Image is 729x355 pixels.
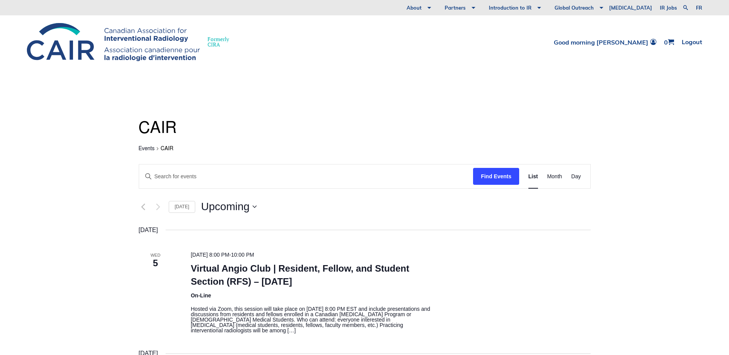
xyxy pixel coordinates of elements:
[139,164,473,189] input: Enter Keyword. Search for events by Keyword.
[231,252,254,258] span: 10:00 PM
[208,36,229,47] span: Formerly CIRA
[139,225,158,235] time: [DATE]
[27,23,200,61] img: CIRA
[201,201,249,212] span: Upcoming
[169,201,196,213] a: [DATE]
[528,172,538,181] span: List
[139,146,155,152] a: Events
[191,306,433,333] p: Hosted via Zoom, this session will take place on [DATE] 8:00 PM EST and include presentations and...
[139,257,173,270] span: 5
[528,164,538,189] a: Display Events in List View
[191,252,254,258] time: -
[473,168,519,185] button: Find Events
[191,263,409,287] a: Virtual Angio Club | Resident, Fellow, and Student Section (RFS) – [DATE]
[161,146,173,151] span: CAIR
[554,39,656,45] a: Good morning [PERSON_NAME]
[139,202,148,211] a: Previous Events
[154,202,163,211] button: Next Events
[191,292,211,299] span: On-Line
[27,23,237,61] a: FormerlyCIRA
[191,252,229,258] span: [DATE] 8:00 PM
[547,164,562,189] a: Display Events in Month View
[571,172,581,181] span: Day
[547,172,562,181] span: Month
[201,201,257,212] button: Upcoming
[139,252,173,259] span: Wed
[696,5,702,10] a: fr
[664,39,674,45] a: 0
[139,117,591,139] h1: CAIR
[682,39,702,45] a: Logout
[571,164,581,189] a: Display Events in Day View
